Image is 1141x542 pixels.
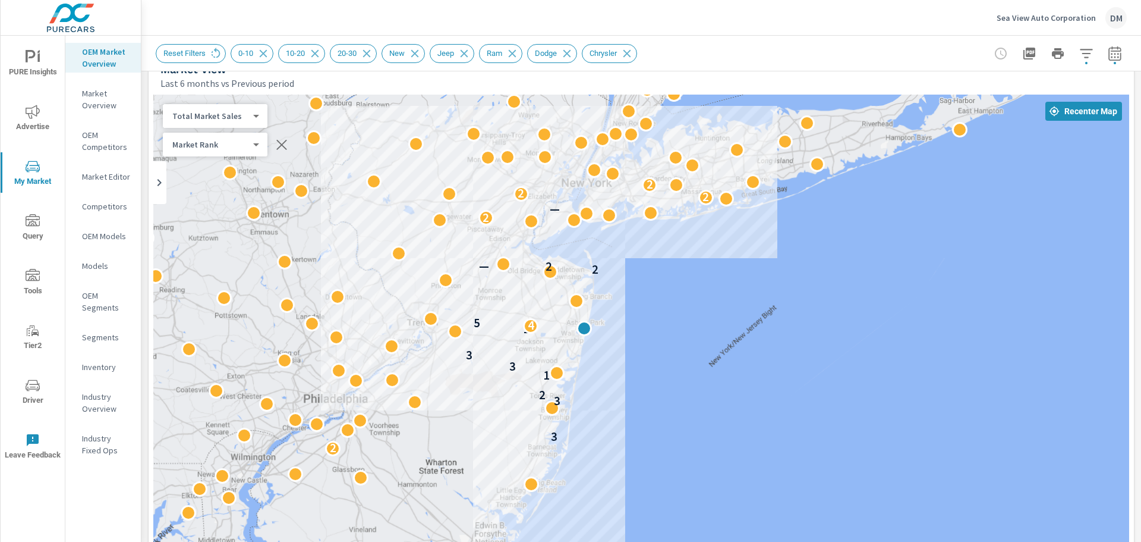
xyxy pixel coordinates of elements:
span: 10-20 [279,49,312,58]
p: 2 [592,262,598,277]
p: 3 [551,430,557,444]
div: Market Editor [65,168,141,186]
p: 2 [546,259,552,274]
p: 1 [523,322,529,336]
div: Reset Filters [156,44,226,63]
p: 2 [539,388,546,402]
div: Jeep [430,44,474,63]
div: Competitors [65,198,141,215]
button: Apply Filters [1074,42,1098,65]
div: 10-20 [278,44,325,63]
p: Competitors [82,200,131,212]
p: 3 [466,348,472,362]
p: 2 [647,177,653,192]
button: Print Report [1046,42,1070,65]
div: 0-10 [231,44,273,63]
span: Advertise [4,105,61,134]
p: Market Editor [82,171,131,183]
p: 3 [509,359,516,374]
span: Jeep [430,49,461,58]
p: 1 [543,368,550,383]
p: Market Overview [82,87,131,111]
p: Industry Fixed Ops [82,433,131,456]
div: Industry Fixed Ops [65,430,141,459]
div: Total Market Sales [163,139,258,151]
p: Last 6 months vs Previous period [160,76,294,90]
div: Total Market Sales [163,111,258,122]
button: Recenter Map [1045,102,1122,121]
span: Leave Feedback [4,433,61,462]
p: — [479,259,489,274]
div: OEM Models [65,227,141,245]
p: 2 [702,190,709,204]
span: Dodge [528,49,564,58]
span: Tools [4,269,61,298]
span: Query [4,214,61,243]
p: 4 [528,318,534,333]
span: PURE Insights [4,50,61,79]
span: Driver [4,378,61,408]
p: Total Market Sales [172,111,248,121]
div: nav menu [1,36,65,474]
p: Segments [82,331,131,343]
div: Industry Overview [65,388,141,418]
p: Inventory [82,361,131,373]
p: Sea View Auto Corporation [997,12,1096,23]
div: Segments [65,328,141,346]
p: 2 [518,186,524,200]
span: Chrysler [582,49,624,58]
div: OEM Competitors [65,126,141,156]
span: Recenter Map [1050,106,1117,117]
div: New [382,44,425,63]
span: Tier2 [4,324,61,353]
p: 2 [330,441,336,455]
span: 0-10 [231,49,260,58]
div: Models [65,257,141,275]
p: Market Rank [172,139,248,150]
p: OEM Competitors [82,129,131,153]
button: Select Date Range [1103,42,1127,65]
span: New [382,49,412,58]
p: — [550,202,560,217]
div: OEM Segments [65,287,141,317]
p: OEM Market Overview [82,46,131,70]
p: Industry Overview [82,391,131,415]
div: Market Overview [65,84,141,114]
span: Ram [480,49,509,58]
div: Dodge [527,44,577,63]
div: 20-30 [330,44,377,63]
div: DM [1105,7,1127,29]
button: "Export Report to PDF" [1017,42,1041,65]
p: 2 [483,211,489,225]
span: 20-30 [330,49,364,58]
p: 3 [554,394,560,408]
p: Models [82,260,131,272]
div: Inventory [65,358,141,376]
p: OEM Segments [82,290,131,314]
div: Chrysler [582,44,637,63]
p: OEM Models [82,230,131,242]
span: Reset Filters [156,49,213,58]
p: 5 [474,316,480,330]
div: Ram [479,44,522,63]
div: OEM Market Overview [65,43,141,73]
span: My Market [4,159,61,189]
